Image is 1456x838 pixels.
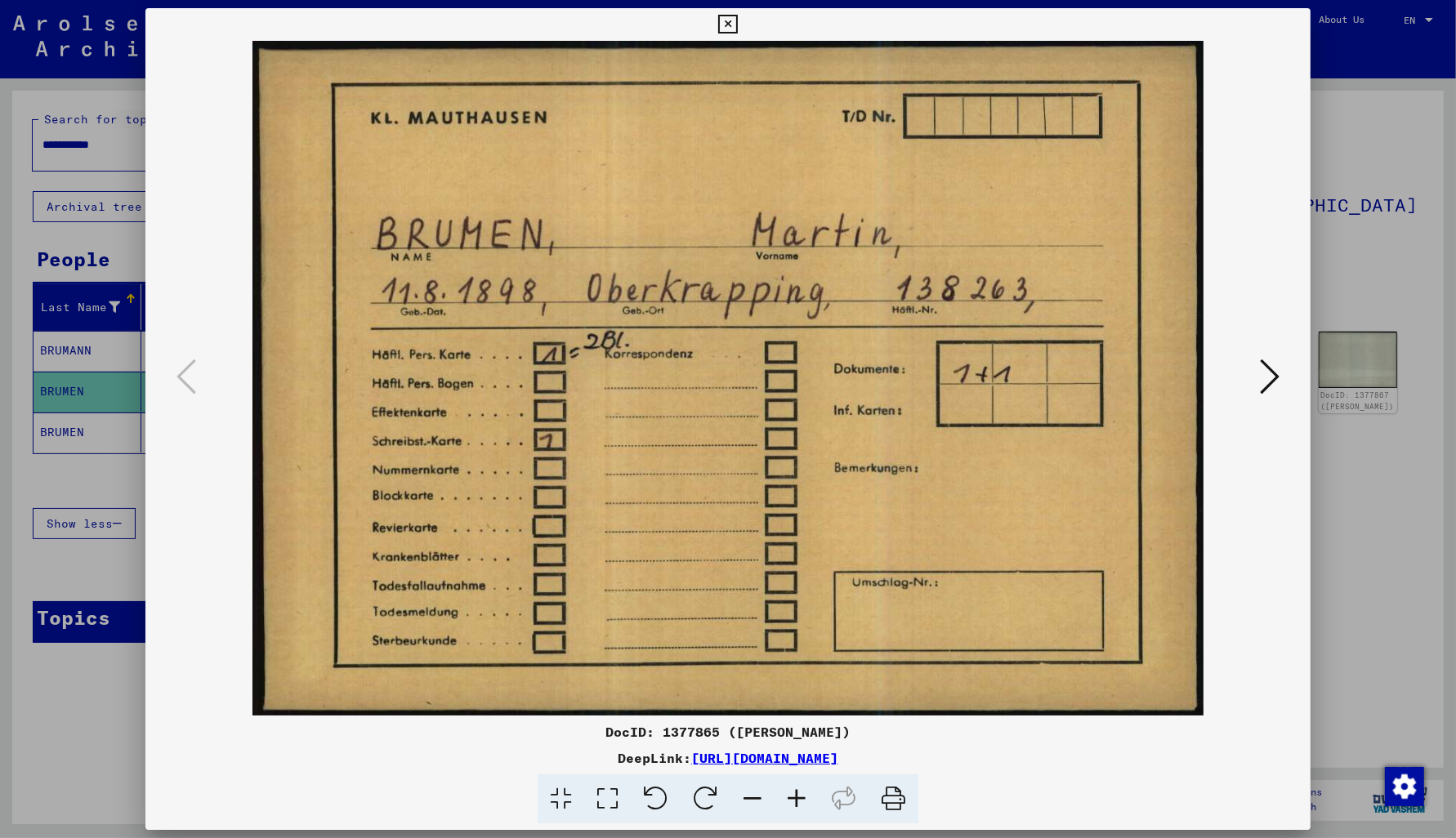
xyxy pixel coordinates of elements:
div: DocID: 1377865 ([PERSON_NAME]) [145,722,1311,742]
a: [URL][DOMAIN_NAME] [691,750,838,766]
div: Change consent [1384,766,1423,805]
img: Change consent [1385,767,1424,806]
img: 001.jpg [201,41,1255,715]
div: DeepLink: [145,748,1311,768]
